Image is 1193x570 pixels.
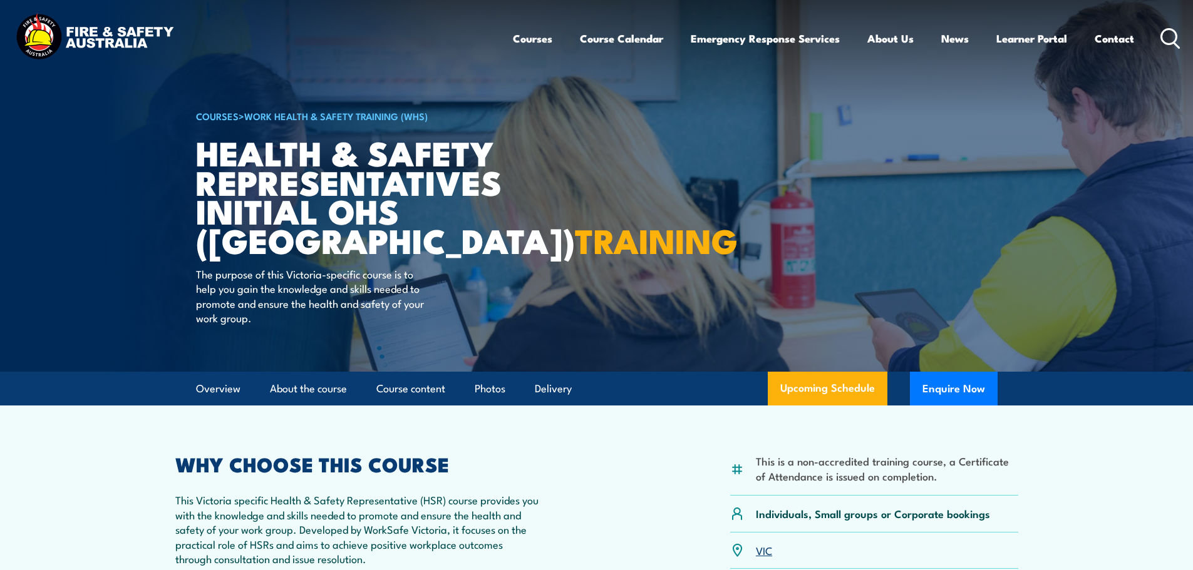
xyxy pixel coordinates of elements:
a: Course Calendar [580,22,663,55]
h1: Health & Safety Representatives Initial OHS ([GEOGRAPHIC_DATA]) [196,138,505,255]
p: Individuals, Small groups or Corporate bookings [756,506,990,521]
a: Contact [1095,22,1134,55]
a: Courses [513,22,552,55]
strong: TRAINING [575,213,738,265]
a: Learner Portal [996,22,1067,55]
p: The purpose of this Victoria-specific course is to help you gain the knowledge and skills needed ... [196,267,425,325]
a: About Us [867,22,914,55]
a: Emergency Response Services [691,22,840,55]
h6: > [196,108,505,123]
button: Enquire Now [910,372,998,405]
h2: WHY CHOOSE THIS COURSE [175,455,541,472]
a: Work Health & Safety Training (WHS) [244,109,428,123]
a: Upcoming Schedule [768,372,887,405]
a: Overview [196,372,240,405]
p: This Victoria specific Health & Safety Representative (HSR) course provides you with the knowledg... [175,492,541,566]
a: Course content [376,372,445,405]
a: News [941,22,969,55]
a: COURSES [196,109,239,123]
a: Photos [475,372,505,405]
a: Delivery [535,372,572,405]
li: This is a non-accredited training course, a Certificate of Attendance is issued on completion. [756,454,1018,483]
a: VIC [756,542,772,557]
a: About the course [270,372,347,405]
